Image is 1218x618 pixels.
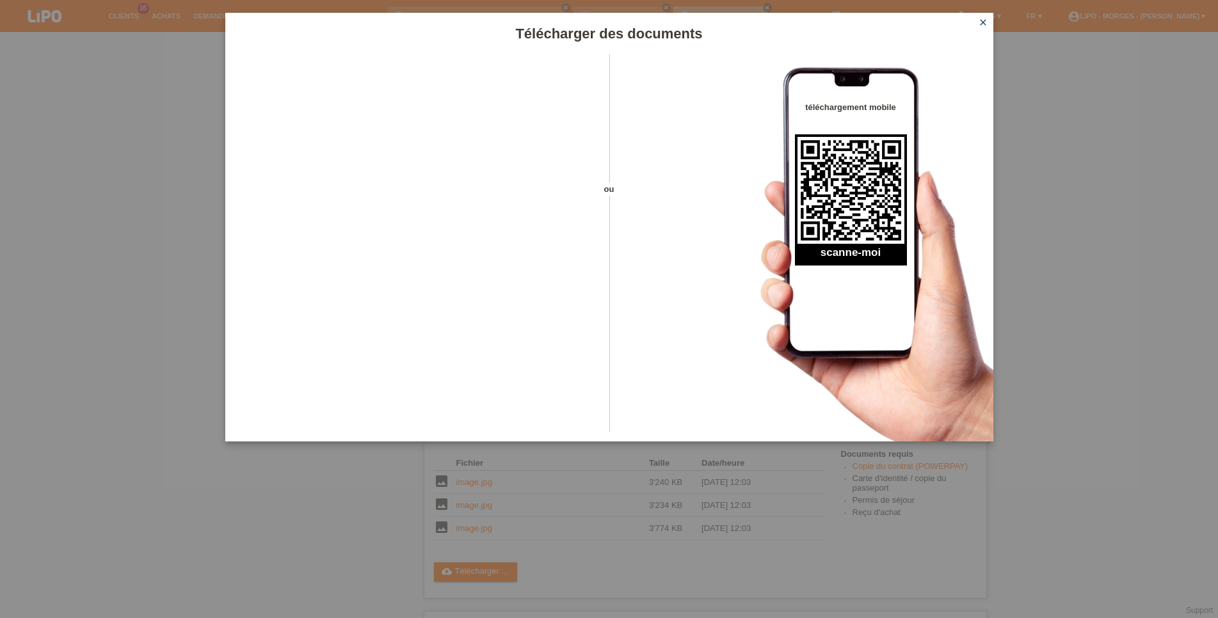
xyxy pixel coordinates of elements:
[244,86,587,406] iframe: Upload
[795,246,907,265] h2: scanne-moi
[975,16,991,31] a: close
[795,102,907,112] h4: téléchargement mobile
[225,26,993,42] h1: Télécharger des documents
[978,17,988,28] i: close
[587,182,632,196] span: ou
